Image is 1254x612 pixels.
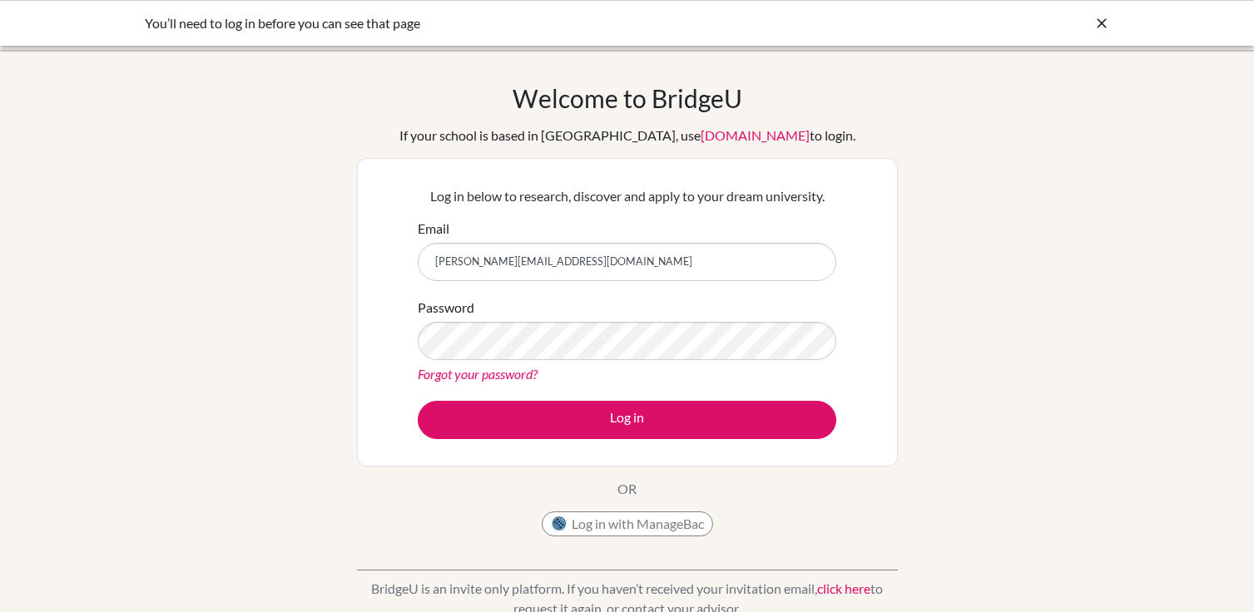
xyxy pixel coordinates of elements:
label: Email [418,219,449,239]
p: OR [617,479,637,499]
div: You’ll need to log in before you can see that page [145,13,860,33]
button: Log in with ManageBac [542,511,713,536]
button: Log in [418,401,836,439]
a: [DOMAIN_NAME] [701,127,810,143]
a: click here [817,580,870,596]
div: If your school is based in [GEOGRAPHIC_DATA], use to login. [399,126,855,146]
p: Log in below to research, discover and apply to your dream university. [418,186,836,206]
label: Password [418,298,474,318]
a: Forgot your password? [418,366,538,382]
h1: Welcome to BridgeU [513,83,742,113]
